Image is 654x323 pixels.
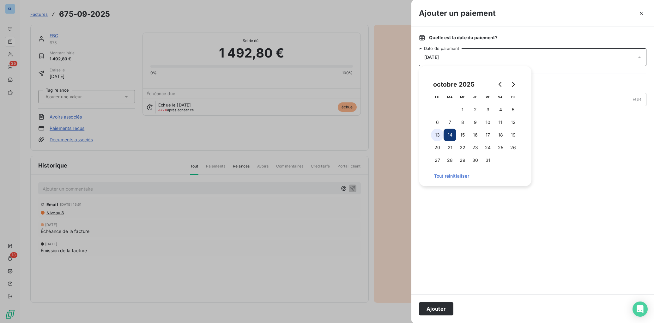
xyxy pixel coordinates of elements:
[431,116,444,129] button: 6
[456,141,469,154] button: 22
[633,302,648,317] div: Open Intercom Messenger
[431,154,444,167] button: 27
[494,116,507,129] button: 11
[469,91,481,103] th: jeudi
[444,154,456,167] button: 28
[419,8,496,19] h3: Ajouter un paiement
[507,103,519,116] button: 5
[434,174,516,179] span: Tout réinitialiser
[469,129,481,141] button: 16
[481,116,494,129] button: 10
[494,91,507,103] th: samedi
[494,103,507,116] button: 4
[494,141,507,154] button: 25
[444,116,456,129] button: 7
[444,91,456,103] th: mardi
[456,91,469,103] th: mercredi
[507,129,519,141] button: 19
[481,91,494,103] th: vendredi
[444,129,456,141] button: 14
[456,154,469,167] button: 29
[419,111,646,118] span: Nouveau solde dû :
[456,129,469,141] button: 15
[469,103,481,116] button: 2
[469,141,481,154] button: 23
[429,34,498,41] span: Quelle est la date du paiement ?
[424,55,439,60] span: [DATE]
[481,154,494,167] button: 31
[431,91,444,103] th: lundi
[481,141,494,154] button: 24
[494,129,507,141] button: 18
[507,141,519,154] button: 26
[419,302,453,315] button: Ajouter
[431,129,444,141] button: 13
[494,78,507,91] button: Go to previous month
[469,154,481,167] button: 30
[431,79,477,89] div: octobre 2025
[456,116,469,129] button: 8
[444,141,456,154] button: 21
[469,116,481,129] button: 9
[456,103,469,116] button: 1
[507,91,519,103] th: dimanche
[507,78,519,91] button: Go to next month
[431,141,444,154] button: 20
[481,103,494,116] button: 3
[481,129,494,141] button: 17
[507,116,519,129] button: 12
